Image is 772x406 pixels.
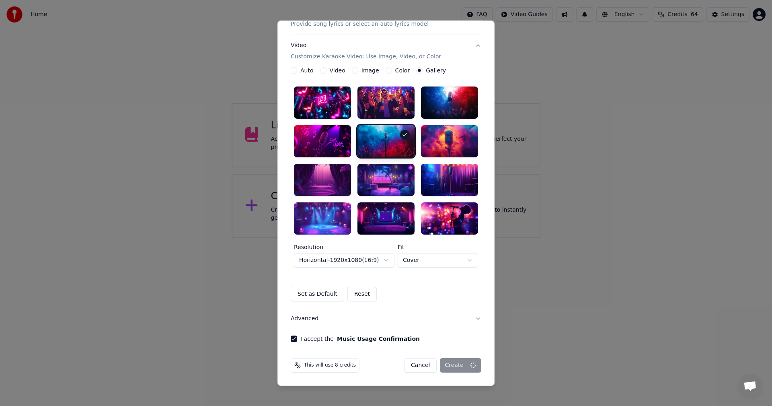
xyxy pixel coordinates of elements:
label: Fit [398,244,478,250]
label: Auto [300,68,314,73]
p: Customize Karaoke Video: Use Image, Video, or Color [291,53,441,61]
label: Gallery [426,68,446,73]
label: Resolution [294,244,394,250]
p: Provide song lyrics or select an auto lyrics model [291,20,429,28]
span: This will use 8 credits [304,362,356,369]
label: Image [361,68,379,73]
button: VideoCustomize Karaoke Video: Use Image, Video, or Color [291,35,481,67]
label: I accept the [300,336,420,342]
button: Set as Default [291,287,344,301]
button: Advanced [291,308,481,329]
label: Color [395,68,410,73]
button: I accept the [337,336,420,342]
div: Video [291,41,441,61]
label: Video [330,68,345,73]
button: Cancel [404,358,437,373]
div: VideoCustomize Karaoke Video: Use Image, Video, or Color [291,67,481,308]
button: Reset [347,287,377,301]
